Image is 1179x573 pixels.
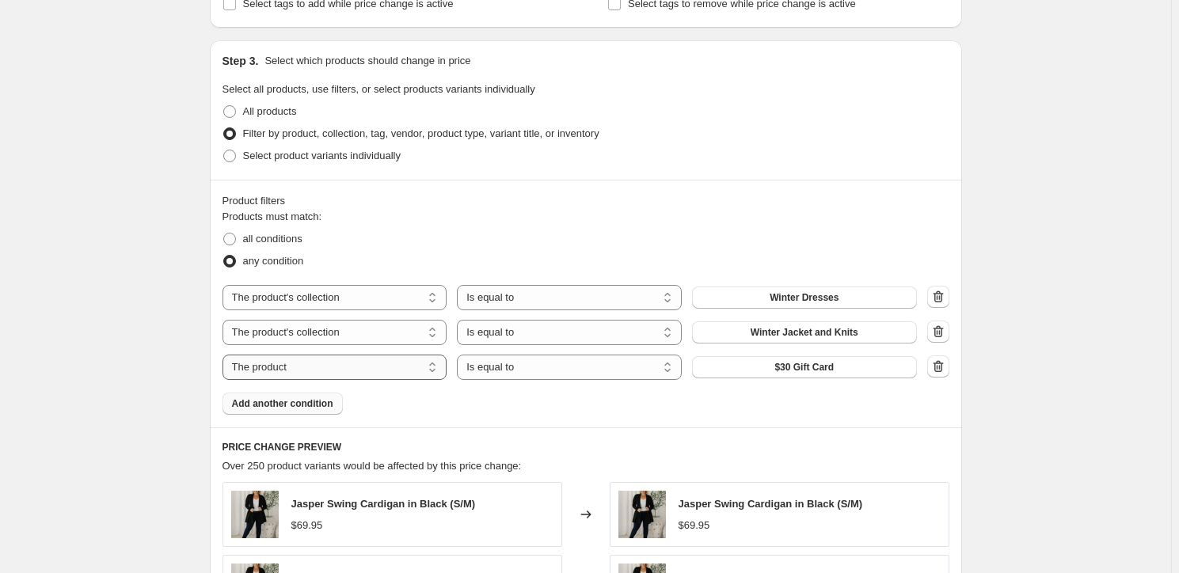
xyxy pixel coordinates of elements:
div: $69.95 [291,518,323,533]
span: Filter by product, collection, tag, vendor, product type, variant title, or inventory [243,127,599,139]
div: $69.95 [679,518,710,533]
h6: PRICE CHANGE PREVIEW [222,441,949,453]
span: All products [243,105,297,117]
button: Winter Dresses [692,286,917,309]
img: JasperCardiinBlack4_80x.jpg [618,491,666,538]
button: $30 Gift Card [692,356,917,378]
span: Winter Jacket and Knits [751,326,858,339]
span: Winter Dresses [770,291,839,304]
span: Products must match: [222,211,322,222]
button: Winter Jacket and Knits [692,321,917,343]
span: Select product variants individually [243,150,401,161]
button: Add another condition [222,393,343,415]
div: Product filters [222,193,949,209]
span: all conditions [243,233,302,245]
span: Select all products, use filters, or select products variants individually [222,83,535,95]
span: Add another condition [232,397,333,410]
h2: Step 3. [222,53,259,69]
span: Jasper Swing Cardigan in Black (S/M) [679,498,863,510]
p: Select which products should change in price [264,53,470,69]
img: JasperCardiinBlack4_80x.jpg [231,491,279,538]
span: any condition [243,255,304,267]
span: $30 Gift Card [774,361,834,374]
span: Jasper Swing Cardigan in Black (S/M) [291,498,476,510]
span: Over 250 product variants would be affected by this price change: [222,460,522,472]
